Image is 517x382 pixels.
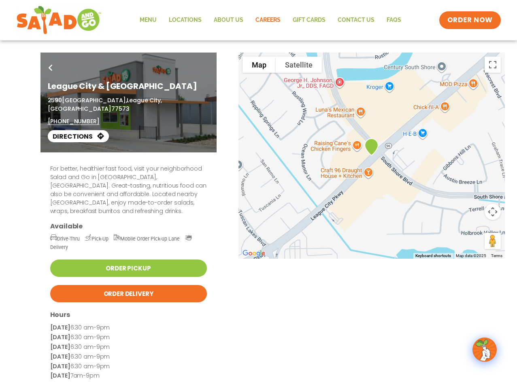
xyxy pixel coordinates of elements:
p: 7am-9pm [50,371,207,381]
span: Drive-Thru [50,236,80,242]
strong: [DATE] [50,343,70,351]
a: Terms (opens in new tab) [491,253,502,258]
a: Menu [134,11,163,30]
strong: [DATE] [50,352,70,361]
span: ORDER NOW [447,15,493,25]
img: wpChatIcon [473,338,496,361]
p: 6:30 am-9pm [50,333,207,342]
a: [PHONE_NUMBER] [48,117,100,126]
h3: Available [50,222,207,230]
strong: [DATE] [50,323,70,331]
span: 77573 [111,105,129,113]
p: 6:30 am-9pm [50,323,207,333]
a: Directions [48,130,109,142]
p: 6:30 am-9pm [50,362,207,371]
span: Pick-Up [85,236,109,242]
h3: Hours [50,310,207,319]
button: Map camera controls [485,204,501,220]
a: Order Delivery [50,285,207,302]
p: 6:30 am-9pm [50,342,207,352]
a: About Us [208,11,249,30]
a: Careers [249,11,287,30]
span: Mobile Order Pick-up Lane [114,236,180,242]
button: Drag Pegman onto the map to open Street View [485,233,501,249]
p: For better, healthier fast food, visit your neighborhood Salad and Go in [GEOGRAPHIC_DATA], [GEOG... [50,165,207,215]
h1: League City & [GEOGRAPHIC_DATA] [48,80,209,92]
a: Order Pickup [50,260,207,277]
strong: [DATE] [50,371,70,380]
a: Locations [163,11,208,30]
a: GIFT CARDS [287,11,332,30]
a: FAQs [381,11,407,30]
span: 2590 [48,96,62,104]
span: [GEOGRAPHIC_DATA], [62,96,127,104]
p: 6:30 am-9pm [50,352,207,362]
strong: [DATE] [50,333,70,341]
strong: [DATE] [50,362,70,370]
a: Contact Us [332,11,381,30]
span: League City, [127,96,162,104]
span: [GEOGRAPHIC_DATA] [48,105,112,113]
a: ORDER NOW [439,11,501,29]
img: new-SAG-logo-768×292 [16,4,102,36]
nav: Menu [134,11,407,30]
